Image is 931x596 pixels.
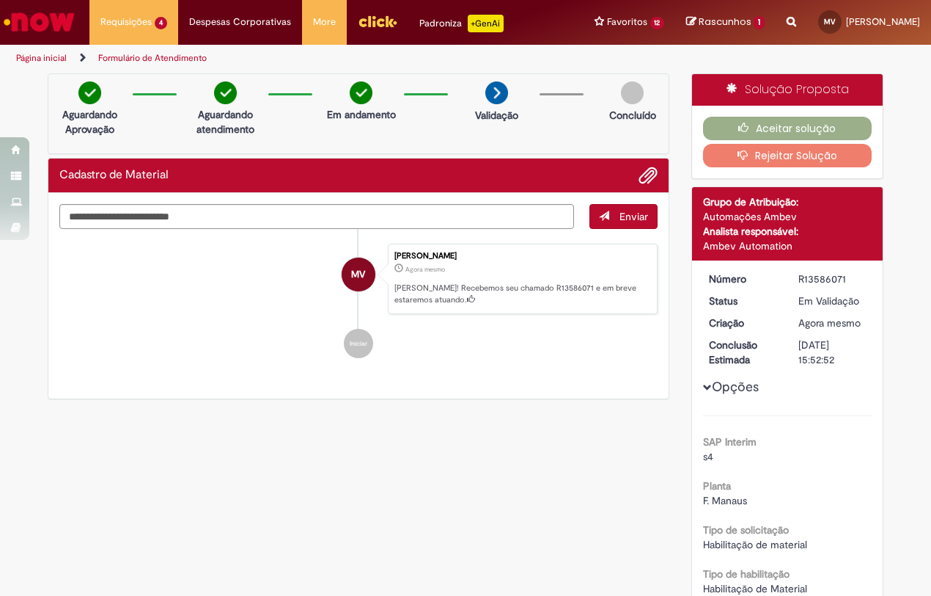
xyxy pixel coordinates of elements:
span: [PERSON_NAME] [846,15,920,28]
p: Validação [475,108,518,123]
span: Favoritos [607,15,647,29]
div: Mayara Rodrigues Vasques [342,258,375,291]
img: check-circle-green.png [214,81,237,104]
span: Habilitação de Material [703,582,807,595]
span: Agora mesmo [798,316,861,330]
b: SAP Interim [703,435,757,448]
b: Tipo de solicitação [703,523,789,537]
span: Requisições [100,15,152,29]
div: Ambev Automation [703,239,872,253]
textarea: Digite sua mensagem aqui... [59,204,574,230]
img: check-circle-green.png [78,81,101,104]
p: [PERSON_NAME]! Recebemos seu chamado R13586071 e em breve estaremos atuando. [394,283,650,305]
time: 01/10/2025 13:52:44 [405,265,445,274]
button: Adicionar anexos [639,166,658,185]
img: ServiceNow [1,7,77,37]
h2: Cadastro de Material Histórico de tíquete [59,169,169,182]
div: Em Validação [798,294,866,308]
dt: Número [698,272,788,286]
img: arrow-next.png [485,81,508,104]
span: Rascunhos [699,15,751,29]
dt: Conclusão Estimada [698,338,788,367]
dt: Criação [698,316,788,330]
button: Enviar [589,204,658,229]
a: Rascunhos [686,15,765,29]
p: +GenAi [468,15,504,32]
div: Solução Proposta [692,74,883,106]
img: click_logo_yellow_360x200.png [358,10,397,32]
div: Padroniza [419,15,504,32]
img: img-circle-grey.png [621,81,644,104]
div: Analista responsável: [703,224,872,239]
p: Concluído [609,108,656,123]
div: Grupo de Atribuição: [703,195,872,209]
div: R13586071 [798,272,866,286]
div: [DATE] 15:52:52 [798,338,866,367]
p: Em andamento [327,107,396,122]
span: 12 [650,17,665,29]
span: s4 [703,450,713,463]
button: Rejeitar Solução [703,144,872,167]
a: Página inicial [16,52,67,64]
ul: Trilhas de página [11,45,610,72]
span: More [313,15,336,29]
span: MV [351,257,365,292]
dt: Status [698,294,788,308]
li: Mayara Rodrigues Vasques [59,244,658,314]
span: 1 [754,16,765,29]
a: Formulário de Atendimento [98,52,207,64]
div: 01/10/2025 13:52:44 [798,316,866,330]
span: 4 [155,17,167,29]
span: Enviar [619,210,648,223]
div: Automações Ambev [703,209,872,224]
p: Aguardando Aprovação [54,107,125,137]
span: Agora mesmo [405,265,445,274]
b: Planta [703,479,731,493]
span: Habilitação de material [703,538,807,551]
img: check-circle-green.png [350,81,372,104]
ul: Histórico de tíquete [59,229,658,373]
b: Tipo de habilitação [703,567,790,581]
p: Aguardando atendimento [190,107,261,137]
span: MV [824,17,836,26]
div: [PERSON_NAME] [394,252,650,261]
span: F. Manaus [703,494,747,507]
span: Despesas Corporativas [189,15,291,29]
button: Aceitar solução [703,117,872,140]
